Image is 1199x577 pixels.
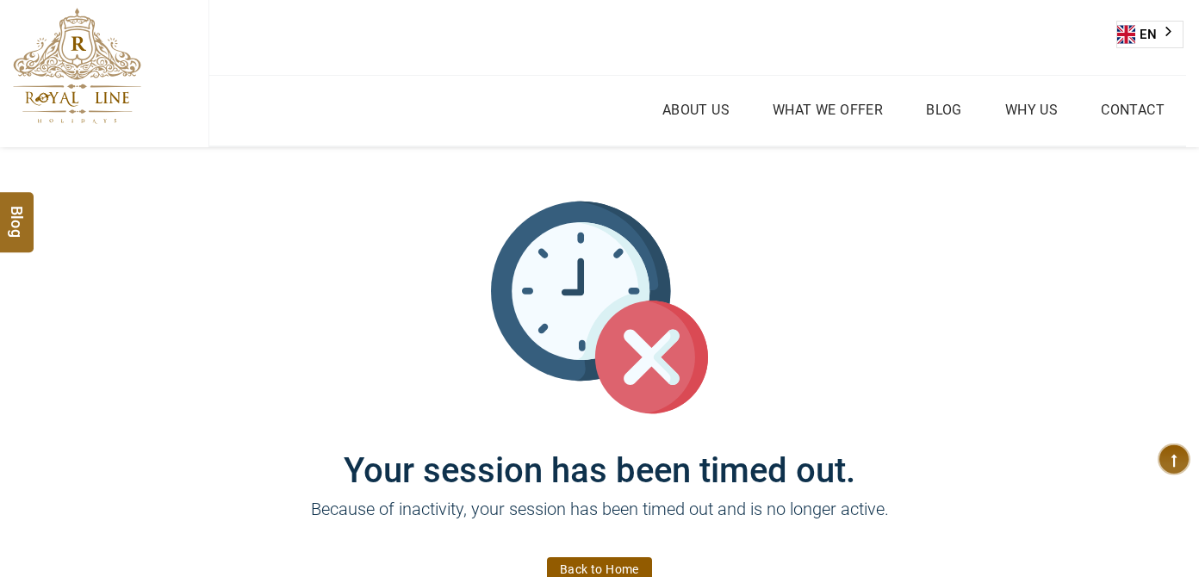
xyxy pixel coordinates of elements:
img: The Royal Line Holidays [13,8,141,124]
a: Contact [1096,97,1169,122]
h1: Your session has been timed out. [83,416,1116,491]
img: session_time_out.svg [491,199,708,416]
a: Blog [922,97,966,122]
a: EN [1117,22,1183,47]
p: Because of inactivity, your session has been timed out and is no longer active. [83,496,1116,548]
a: About Us [658,97,734,122]
aside: Language selected: English [1116,21,1183,48]
div: Language [1116,21,1183,48]
a: Why Us [1001,97,1062,122]
a: What we Offer [768,97,887,122]
span: Blog [6,206,28,220]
